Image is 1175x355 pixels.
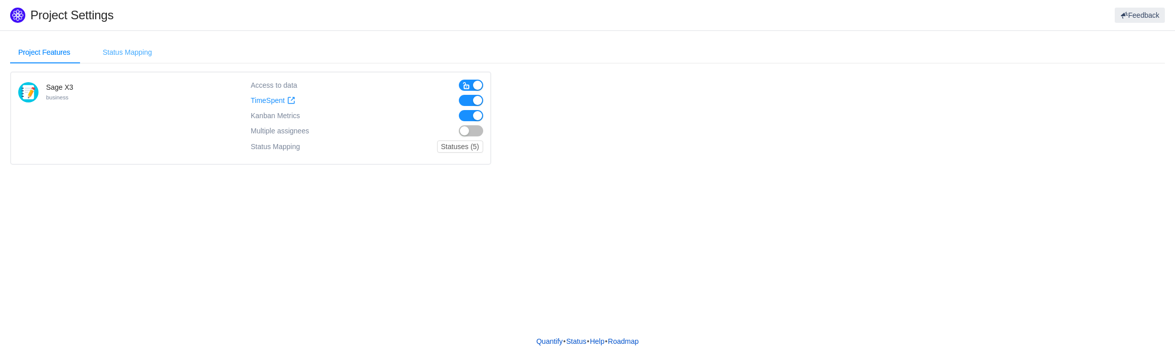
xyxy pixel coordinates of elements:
span: • [605,337,607,345]
div: Status Mapping [251,140,300,153]
a: Help [590,334,605,349]
a: Status [566,334,587,349]
div: Project Features [10,41,79,64]
a: Quantify [536,334,563,349]
span: • [587,337,590,345]
button: Statuses (5) [437,140,483,153]
div: Status Mapping [95,41,160,64]
span: TimeSpent [251,96,285,105]
button: Feedback [1115,8,1165,23]
span: Multiple assignees [251,127,309,135]
span: • [563,337,566,345]
a: TimeSpent [251,96,295,105]
img: Quantify [10,8,25,23]
div: Access to data [251,80,297,91]
small: business [46,94,68,100]
h4: Sage X3 [46,82,73,92]
img: 10414 [18,82,38,102]
span: Kanban Metrics [251,112,300,120]
h1: Project Settings [30,8,701,23]
a: Roadmap [607,334,639,349]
